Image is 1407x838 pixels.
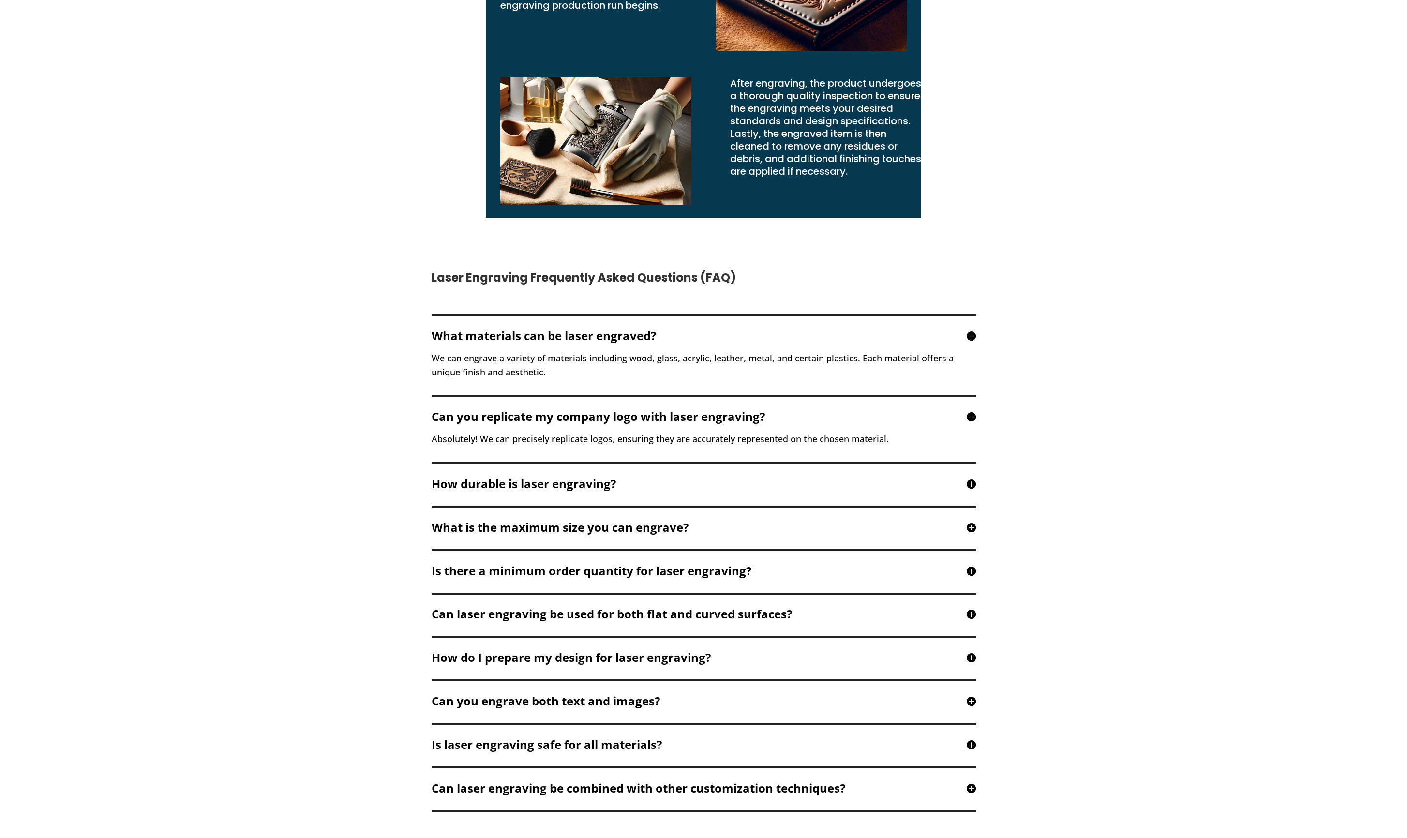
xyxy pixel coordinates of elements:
[432,782,976,794] h5: Can laser engraving be combined with other customization techniques?
[432,739,976,750] h5: Is laser engraving safe for all materials?
[432,478,976,490] h5: How durable is laser engraving?
[432,432,976,446] p: Absolutely! We can precisely replicate logos, ensuring they are accurately represented on the cho...
[432,269,976,291] h3: Laser Engraving Frequently Asked Questions (FAQ)
[730,77,921,178] p: After engraving, the product undergoes a thorough quality inspection to ensure the engraving meet...
[432,411,976,422] h5: Can you replicate my company logo with laser engraving?
[432,522,976,533] h5: What is the maximum size you can engrave?
[432,565,976,577] h5: Is there a minimum order quantity for laser engraving?
[432,652,976,663] h5: How do I prepare my design for laser engraving?
[500,77,691,205] img: laser-engraving-polishing
[432,608,976,620] h5: Can laser engraving be used for both flat and curved surfaces?
[432,351,976,379] p: We can engrave a variety of materials including wood, glass, acrylic, leather, metal, and certain...
[432,695,976,707] h5: Can you engrave both text and images?
[432,330,976,342] h5: What materials can be laser engraved?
